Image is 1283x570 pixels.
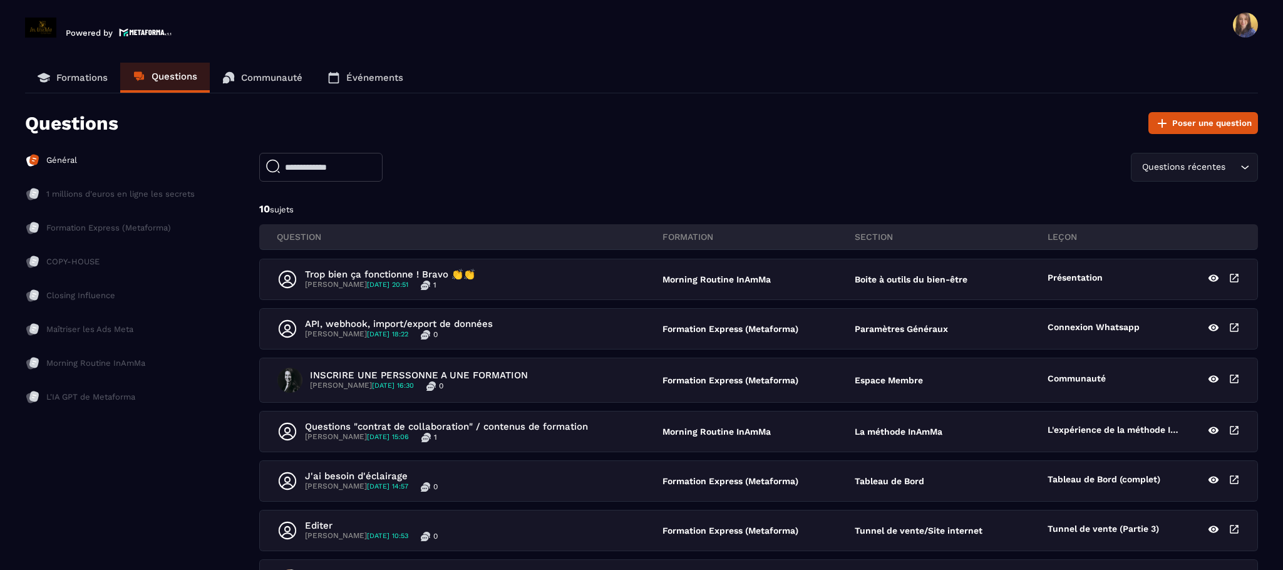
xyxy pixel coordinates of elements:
p: Questions [152,71,197,82]
p: FORMATION [662,231,855,242]
p: Communauté [1048,373,1106,387]
span: [DATE] 16:30 [372,381,414,390]
p: INSCRIRE UNE PERSSONNE A UNE FORMATION [310,370,528,381]
p: Connexion Whatsapp [1048,322,1140,336]
img: formation-icon-inac.db86bb20.svg [25,187,40,202]
p: Tunnel de vente (Partie 3) [1048,524,1159,537]
p: Boite à outils du bien-être [855,274,967,284]
p: Tunnel de vente/Site internet [855,526,982,536]
span: [DATE] 18:22 [367,330,408,338]
img: formation-icon-inac.db86bb20.svg [25,322,40,337]
p: 1 [433,280,436,290]
img: logo [119,27,172,38]
p: L'expérience de la méthode InAmMa [1048,425,1182,438]
p: Powered by [66,28,113,38]
a: Questions [120,63,210,93]
img: formation-icon-inac.db86bb20.svg [25,220,40,236]
p: [PERSON_NAME] [305,482,408,492]
p: [PERSON_NAME] [305,531,408,541]
div: Search for option [1131,153,1258,182]
img: logo-branding [25,18,56,38]
p: 0 [433,482,438,492]
p: 10 [259,202,1258,216]
p: 0 [433,329,438,339]
span: [DATE] 14:57 [367,482,408,490]
p: [PERSON_NAME] [305,432,409,442]
img: formation-icon-active.2ea72e5a.svg [25,153,40,168]
p: [PERSON_NAME] [305,329,408,339]
p: Présentation [1048,272,1103,286]
p: [PERSON_NAME] [310,381,414,391]
p: Formation Express (Metaforma) [46,222,171,234]
p: 0 [433,531,438,541]
span: [DATE] 10:53 [367,532,408,540]
p: COPY-HOUSE [46,256,100,267]
p: Général [46,155,77,166]
p: 0 [439,381,443,391]
img: formation-icon-inac.db86bb20.svg [25,288,40,303]
p: Tableau de Bord [855,476,924,486]
p: Trop bien ça fonctionne ! Bravo 👏👏 [305,269,475,280]
p: Communauté [241,72,302,83]
p: Questions "contrat de collaboration" / contenus de formation [305,421,588,432]
button: Poser une question [1148,112,1258,134]
p: Questions [25,112,118,134]
p: QUESTION [277,231,662,242]
a: Communauté [210,63,315,93]
p: Formation Express (Metaforma) [662,375,842,385]
p: API, webhook, import/export de données [305,318,493,329]
span: sujets [270,205,294,214]
p: [PERSON_NAME] [305,280,408,290]
p: Morning Routine InAmMa [662,427,842,437]
p: La méthode InAmMa [855,427,942,437]
p: section [855,231,1048,242]
p: Formation Express (Metaforma) [662,476,842,486]
img: formation-icon-inac.db86bb20.svg [25,254,40,269]
p: Morning Routine InAmMa [662,274,842,284]
span: [DATE] 20:51 [367,281,408,289]
input: Search for option [1228,160,1237,174]
p: Editer [305,520,438,531]
span: Questions récentes [1139,160,1228,174]
p: Morning Routine InAmMa [46,358,145,369]
a: Formations [25,63,120,93]
p: J'ai besoin d'éclairage [305,470,438,482]
p: Paramètres Généraux [855,324,948,334]
p: Formation Express (Metaforma) [662,526,842,536]
p: Formation Express (Metaforma) [662,324,842,334]
p: L'IA GPT de Metaforma [46,391,135,403]
p: Tableau de Bord (complet) [1048,474,1160,488]
p: 1 millions d'euros en ligne les secrets [46,189,195,200]
img: formation-icon-inac.db86bb20.svg [25,356,40,371]
p: Événements [346,72,403,83]
p: Espace Membre [855,375,923,385]
p: Maîtriser les Ads Meta [46,324,133,335]
p: 1 [434,432,437,442]
p: leçon [1048,231,1240,242]
a: Événements [315,63,416,93]
p: Formations [56,72,108,83]
span: [DATE] 15:06 [367,433,409,441]
p: Closing Influence [46,290,115,301]
img: formation-icon-inac.db86bb20.svg [25,390,40,405]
